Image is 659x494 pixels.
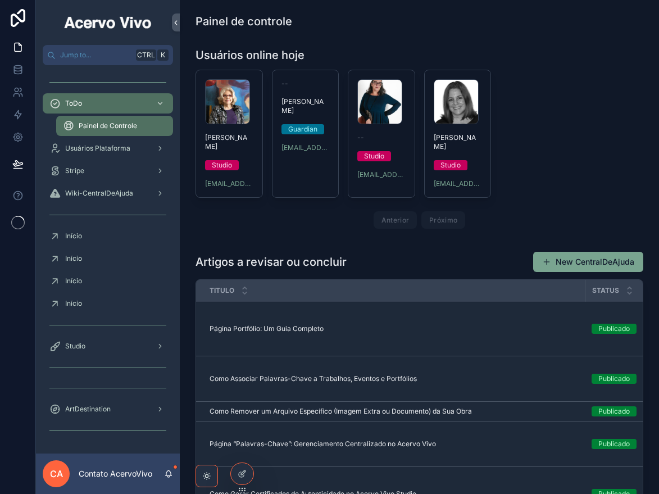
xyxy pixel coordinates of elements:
[272,70,339,198] a: --[PERSON_NAME]Guardian[EMAIL_ADDRESS][DOMAIN_NAME]
[288,124,317,134] div: Guardian
[364,151,384,161] div: Studio
[281,97,330,115] span: [PERSON_NAME]
[196,13,292,29] h1: Painel de controle
[281,79,288,88] span: --
[210,324,324,333] span: Página Portfólio: Um Guia Completo
[598,324,630,334] div: Publicado
[65,99,82,108] span: ToDo
[65,189,133,198] span: Wiki-CentralDeAjuda
[424,70,492,198] a: [PERSON_NAME]Studio[EMAIL_ADDRESS][DOMAIN_NAME]
[158,51,167,60] span: K
[592,286,619,295] span: Status
[43,248,173,269] a: Início
[210,374,578,383] a: Como Associar Palavras-Chave a Trabalhos, Eventos e Portfólios
[598,406,630,416] div: Publicado
[210,374,417,383] span: Como Associar Palavras-Chave a Trabalhos, Eventos e Portfólios
[210,407,472,416] span: Como Remover um Arquivo Específico (Imagem Extra ou Documento) da Sua Obra
[43,45,173,65] button: Jump to...CtrlK
[43,271,173,291] a: Início
[210,286,234,295] span: Titulo
[434,179,482,188] a: [EMAIL_ADDRESS][DOMAIN_NAME]
[65,405,111,414] span: ArtDestination
[205,179,253,188] a: [EMAIL_ADDRESS][DOMAIN_NAME]
[440,160,461,170] div: Studio
[598,374,630,384] div: Publicado
[348,70,415,198] a: --Studio[EMAIL_ADDRESS][DOMAIN_NAME]
[43,399,173,419] a: ArtDestination
[79,468,152,479] p: Contato AcervoVivo
[65,232,82,241] span: Início
[43,336,173,356] a: Studio
[36,65,180,454] div: scrollable content
[43,161,173,181] a: Stripe
[281,143,330,152] a: [EMAIL_ADDRESS][DOMAIN_NAME]
[212,160,232,170] div: Studio
[196,70,263,198] a: [PERSON_NAME]Studio[EMAIL_ADDRESS][DOMAIN_NAME]
[210,324,578,333] a: Página Portfólio: Um Guia Completo
[65,254,82,263] span: Início
[65,299,82,308] span: Início
[43,226,173,246] a: Início
[62,13,153,31] img: App logo
[357,170,406,179] a: [EMAIL_ADDRESS][DOMAIN_NAME]
[210,439,436,448] span: Página “Palavras-Chave”: Gerenciamento Centralizado no Acervo Vivo
[43,293,173,314] a: Início
[56,116,173,136] a: Painel de Controle
[210,439,578,448] a: Página “Palavras-Chave”: Gerenciamento Centralizado no Acervo Vivo
[65,144,130,153] span: Usuários Plataforma
[79,121,137,130] span: Painel de Controle
[65,166,84,175] span: Stripe
[43,138,173,158] a: Usuários Plataforma
[598,439,630,449] div: Publicado
[196,47,304,63] h1: Usuários online hoje
[50,467,63,481] span: CA
[357,133,364,142] span: --
[205,133,253,151] span: [PERSON_NAME]
[65,342,85,351] span: Studio
[136,49,156,61] span: Ctrl
[43,93,173,114] a: ToDo
[533,252,643,272] button: New CentralDeAjuda
[65,277,82,285] span: Início
[43,183,173,203] a: Wiki-CentralDeAjuda
[210,407,578,416] a: Como Remover um Arquivo Específico (Imagem Extra ou Documento) da Sua Obra
[196,254,347,270] h1: Artigos a revisar ou concluir
[60,51,131,60] span: Jump to...
[434,133,482,151] span: [PERSON_NAME]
